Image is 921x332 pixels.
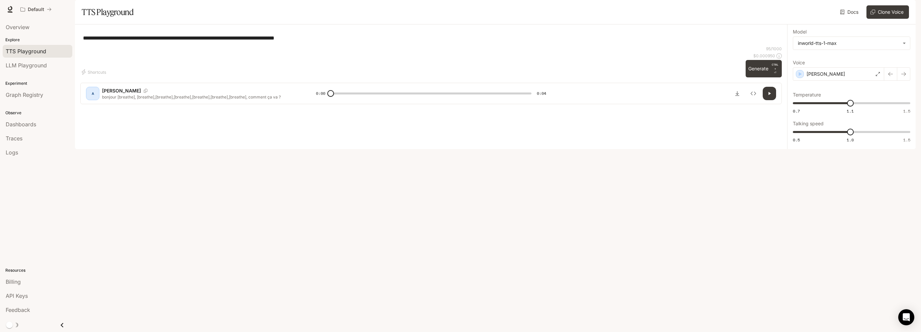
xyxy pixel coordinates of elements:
[753,53,775,59] p: $ 0.000950
[316,90,325,97] span: 0:00
[731,87,744,100] button: Download audio
[771,63,779,71] p: CTRL +
[793,60,805,65] p: Voice
[746,60,782,77] button: GenerateCTRL +⏎
[793,37,910,50] div: inworld-tts-1-max
[839,5,861,19] a: Docs
[793,29,807,34] p: Model
[771,63,779,75] p: ⏎
[798,40,899,47] div: inworld-tts-1-max
[793,121,824,126] p: Talking speed
[866,5,909,19] button: Clone Voice
[28,7,44,12] p: Default
[102,94,300,100] p: bonjour [breathe], [breathe],[breathe],[breathe],[breathe],[breathe],[breathe], comment ça va ?
[847,108,854,114] span: 1.1
[102,87,141,94] p: [PERSON_NAME]
[793,92,821,97] p: Temperature
[17,3,55,16] button: All workspaces
[537,90,546,97] span: 0:04
[87,88,98,99] div: A
[766,46,782,52] p: 95 / 1000
[82,5,134,19] h1: TTS Playground
[903,137,910,143] span: 1.5
[793,108,800,114] span: 0.7
[898,309,914,325] div: Open Intercom Messenger
[747,87,760,100] button: Inspect
[903,108,910,114] span: 1.5
[80,67,109,77] button: Shortcuts
[793,137,800,143] span: 0.5
[141,89,150,93] button: Copy Voice ID
[847,137,854,143] span: 1.0
[807,71,845,77] p: [PERSON_NAME]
